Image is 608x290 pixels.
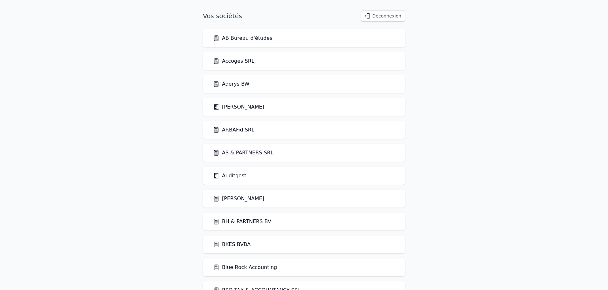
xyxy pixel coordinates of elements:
a: BKES BVBA [213,241,251,248]
a: Blue Rock Accounting [213,264,277,271]
a: Accoges SRL [213,57,254,65]
a: [PERSON_NAME] [213,103,264,111]
button: Déconnexion [361,10,405,22]
a: Auditgest [213,172,246,180]
a: BH & PARTNERS BV [213,218,271,225]
a: AB Bureau d'études [213,34,272,42]
a: Aderys BW [213,80,249,88]
a: [PERSON_NAME] [213,195,264,202]
a: AS & PARTNERS SRL [213,149,273,157]
a: ARBAFid SRL [213,126,254,134]
h1: Vos sociétés [203,11,242,20]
